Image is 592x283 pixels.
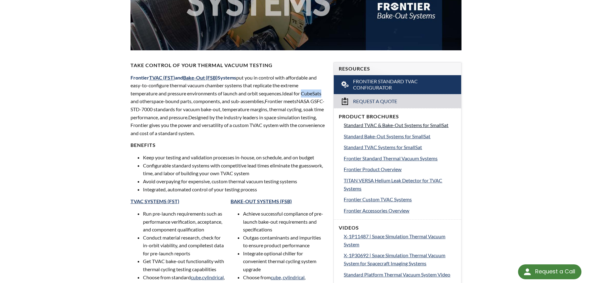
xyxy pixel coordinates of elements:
[344,207,456,215] a: Frontier Accessories Overview
[344,132,456,140] a: Standard Bake-Out Systems for SmallSat
[231,198,292,204] a: BAKE-OUT SYSTEMS (FSB)
[151,98,265,104] span: space-bound parts, components, and sub-assemblies,
[334,75,461,94] a: Frontier Standard TVAC Configurator
[344,232,456,248] a: X-1P11487 | Space Simulation Thermal Vacuum System
[271,274,305,280] a: cube, cylindrical
[344,133,430,139] span: Standard Bake-Out Systems for SmallSat
[344,196,412,202] span: Frontier Custom TVAC Systems
[518,264,581,279] div: Request a Call
[344,166,402,172] span: Frontier Product Overview
[131,75,236,80] span: Frontier and Systems
[344,143,456,151] a: Standard TVAC Systems for SmallSat
[344,272,450,277] span: Standard Platform Thermal Vacuum System Video
[143,177,326,185] li: Avoid overpaying for expensive, custom thermal vacuum testing systems
[131,198,179,204] a: TVAC SYSTEMS (FST)
[131,142,326,148] h4: BENEFITS
[143,257,226,273] li: Get TVAC bake-out functionality with thermal cycling testing capabilities
[131,74,326,137] p: put you in control with affordable and easy-to-configure thermal vacuum chamber systems that repl...
[143,235,221,249] span: Conduct material research, check for in-orbit viability, and compile
[344,155,438,161] span: Frontier Standard Thermal Vacuum Systems
[143,153,326,162] li: Keep your testing and validation processes in-house, on schedule, and on budget
[191,274,201,280] a: cube
[339,113,456,120] h4: Product Brochures
[183,75,218,80] a: Bake-Out (FSB)
[143,185,326,194] li: Integrated, automated control of your testing process
[149,75,175,80] a: TVAC (FST)
[344,177,442,191] span: TITAN VERSA Helium Leak Detector for TVAC Systems
[243,234,326,249] li: Outgas contaminants and impurities to ensure product performance
[353,78,443,91] span: Frontier Standard TVAC Configurator
[339,66,456,72] h4: Resources
[344,233,445,247] span: X-1P11487 | Space Simulation Thermal Vacuum System
[131,82,321,104] span: xtreme temperature and pressure environments of launch and orbit sequences. eal for CubeSats and ...
[131,98,324,120] span: NASA GSFC-STD-7000 standards for vacuum bake-out, temperature margins, thermal cycling, soak time...
[344,271,456,279] a: Standard Platform Thermal Vacuum System Video
[243,210,326,234] li: Achieve successful compliance of pre-launch bake-out requirements and specifications
[344,122,448,128] span: Standard TVAC & Bake-Out Systems for SmallSat
[344,195,456,203] a: Frontier Custom TVAC Systems
[344,144,422,150] span: Standard TVAC Systems for SmallSat
[353,98,397,105] span: Request a Quote
[344,154,456,162] a: Frontier Standard Thermal Vacuum Systems
[131,114,325,136] span: Designed by the industry leaders in space simulation testing, Frontier gives you the power and ve...
[282,90,287,96] span: Id
[143,210,226,234] li: Run pre-launch requirements such as performance verification, acceptance, and component qualifica...
[535,264,575,279] div: Request a Call
[334,94,461,108] a: Request a Quote
[522,267,532,277] img: round button
[344,252,445,266] span: X-1P30692 | Space Simulation Thermal Vacuum System for Spacecraft Imaging Systems
[243,249,326,273] li: Integrate optional chiller for convenient thermal cycling system upgrade
[344,208,409,213] span: Frontier Accessories Overview
[344,176,456,192] a: TITAN VERSA Helium Leak Detector for TVAC Systems
[339,225,456,231] h4: Videos
[344,165,456,173] a: Frontier Product Overview
[344,121,456,129] a: Standard TVAC & Bake-Out Systems for SmallSat
[131,62,326,69] h4: Take Control of Your Thermal Vacuum Testing
[202,274,224,280] a: cylindrical
[143,162,326,177] li: Configurable standard systems with competitive lead times eliminate the guesswork, time, and labo...
[344,251,456,267] a: X-1P30692 | Space Simulation Thermal Vacuum System for Spacecraft Imaging Systems
[143,242,224,256] span: test data for pre-launch reports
